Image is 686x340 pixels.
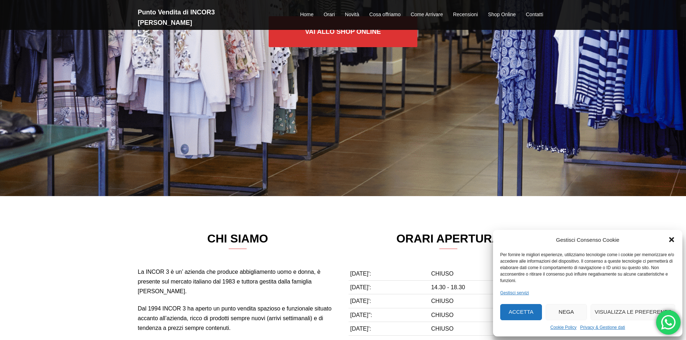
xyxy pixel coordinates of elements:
[138,7,268,28] h2: Punto Vendita di INCOR3 [PERSON_NAME]
[369,10,401,19] a: Cosa offriamo
[269,16,417,47] a: Vai allo SHOP ONLINE
[429,281,548,294] td: 14.30 - 18.30
[526,10,543,19] a: Contatti
[349,294,430,308] td: [DATE]':
[324,10,335,19] a: Orari
[656,310,681,335] div: 'Hai
[429,267,548,281] td: CHIUSO
[668,236,675,243] div: Chiudi la finestra di dialogo
[138,304,338,333] p: Dal 1994 INCOR 3 ha aperto un punto vendita spazioso e funzionale situato accanto all’azienda, ri...
[500,304,542,320] button: Accetta
[500,289,529,296] a: Gestisci servizi
[411,10,443,19] a: Come Arrivare
[138,267,338,296] p: La INCOR 3 è un’ azienda che produce abbigliamento uomo e donna, è presente sul mercato italiano ...
[546,304,587,320] button: Nega
[349,267,430,281] td: [DATE]':
[429,322,548,335] td: CHIUSO
[550,324,577,331] a: Cookie Policy
[349,281,430,294] td: [DATE]':
[500,251,674,284] div: Per fornire le migliori esperienze, utilizziamo tecnologie come i cookie per memorizzare e/o acce...
[591,304,675,320] button: Visualizza le preferenze
[349,232,548,249] h3: ORARI APERTURA
[349,308,430,322] td: [DATE]'':
[556,235,619,245] div: Gestisci Consenso Cookie
[349,322,430,335] td: [DATE]':
[345,10,359,19] a: Novità
[429,308,548,322] td: CHIUSO
[138,232,338,249] h3: CHI SIAMO
[429,294,548,308] td: CHIUSO
[488,10,516,19] a: Shop Online
[300,10,313,19] a: Home
[453,10,478,19] a: Recensioni
[580,324,625,331] a: Privacy & Gestione dati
